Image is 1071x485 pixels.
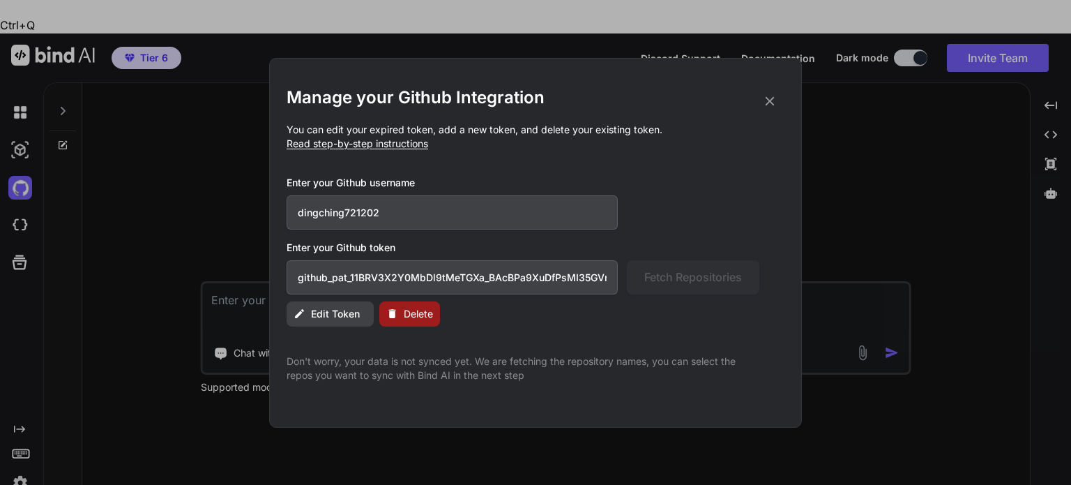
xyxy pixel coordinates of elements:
h2: Manage your Github Integration [287,87,784,109]
input: Github Username [287,195,618,230]
button: Edit Token [287,301,374,327]
h3: Enter your Github username [287,176,759,190]
span: Read step-by-step instructions [287,137,428,149]
span: Fetch Repositories [644,269,742,285]
button: Fetch Repositories [627,260,759,294]
h3: Enter your Github token [287,241,784,255]
span: Delete [404,307,433,321]
button: Delete [379,301,440,327]
span: Edit Token [311,307,360,321]
p: Don't worry, your data is not synced yet. We are fetching the repository names, you can select th... [287,355,759,382]
input: Github Token [287,260,618,294]
p: You can edit your expired token, add a new token, and delete your existing token. [287,123,784,151]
